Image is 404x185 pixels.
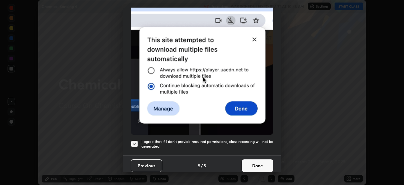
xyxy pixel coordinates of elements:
h4: 5 [204,162,206,169]
button: Done [242,159,273,172]
button: Previous [131,159,162,172]
h5: I agree that if I don't provide required permissions, class recording will not be generated [141,139,273,149]
h4: / [201,162,203,169]
h4: 5 [198,162,200,169]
